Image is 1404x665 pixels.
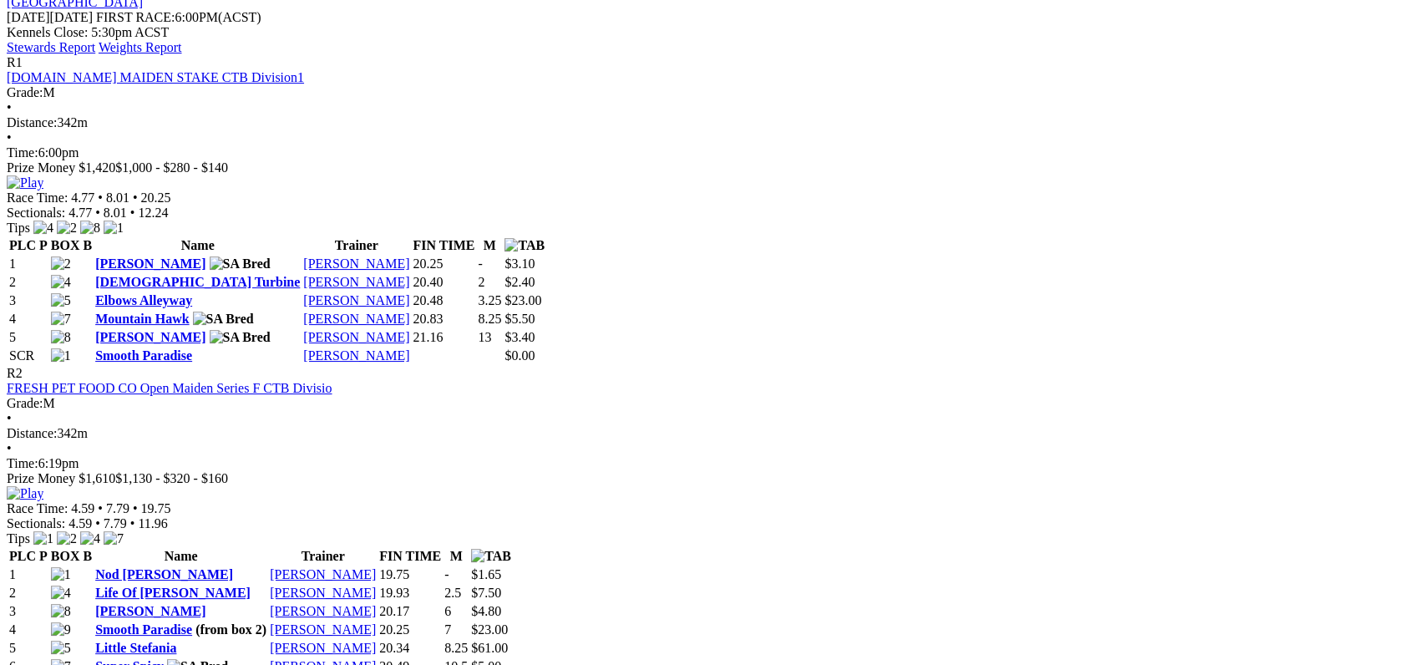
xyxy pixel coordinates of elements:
span: $5.50 [504,312,535,326]
td: 2 [8,274,48,291]
span: $1,130 - $320 - $160 [115,471,228,485]
td: 21.16 [412,329,475,346]
td: 20.83 [412,311,475,327]
div: M [7,85,1397,100]
a: Stewards Report [7,40,95,54]
span: • [95,516,100,530]
img: 4 [33,221,53,236]
td: 5 [8,640,48,657]
span: $0.00 [504,348,535,363]
span: $2.40 [504,275,535,289]
img: 1 [51,348,71,363]
a: Elbows Alleyway [95,293,192,307]
span: $23.00 [471,622,508,637]
a: [PERSON_NAME] [270,567,376,581]
span: B [83,549,92,563]
img: SA Bred [193,312,254,327]
span: BOX [51,238,80,252]
div: 6:19pm [7,456,1397,471]
td: 19.75 [378,566,442,583]
span: Tips [7,221,30,235]
a: [PERSON_NAME] [270,641,376,655]
img: TAB [471,549,511,564]
text: 3.25 [478,293,501,307]
td: 20.40 [412,274,475,291]
a: [PERSON_NAME] [95,256,205,271]
span: B [83,238,92,252]
div: Kennels Close: 5:30pm ACST [7,25,1397,40]
img: 8 [51,604,71,619]
span: • [133,501,138,515]
td: 1 [8,566,48,583]
img: 5 [51,293,71,308]
img: Play [7,175,43,190]
a: [PERSON_NAME] [303,330,409,344]
span: 8.01 [104,206,127,220]
text: 13 [478,330,491,344]
text: 2.5 [444,586,461,600]
th: FIN TIME [378,548,442,565]
img: 2 [57,221,77,236]
a: [PERSON_NAME] [270,586,376,600]
td: 19.93 [378,585,442,602]
span: Grade: [7,85,43,99]
span: $1.65 [471,567,501,581]
span: PLC [9,549,36,563]
div: M [7,396,1397,411]
a: Smooth Paradise [95,348,192,363]
text: 7 [444,622,451,637]
span: 6:00PM(ACST) [96,10,261,24]
span: 7.79 [106,501,129,515]
img: 9 [51,622,71,637]
span: • [130,206,135,220]
img: 7 [104,531,124,546]
a: Life Of [PERSON_NAME] [95,586,251,600]
span: $1,000 - $280 - $140 [115,160,228,175]
text: 6 [444,604,451,618]
img: 5 [51,641,71,656]
text: 8.25 [478,312,501,326]
span: Time: [7,145,38,160]
text: - [444,567,449,581]
a: [PERSON_NAME] [270,622,376,637]
img: 4 [51,586,71,601]
span: • [98,501,103,515]
span: $4.80 [471,604,501,618]
span: • [7,441,12,455]
a: Little Stefania [95,641,176,655]
span: $3.40 [504,330,535,344]
img: 8 [80,221,100,236]
a: [PERSON_NAME] [303,312,409,326]
td: 3 [8,292,48,309]
a: Mountain Hawk [95,312,189,326]
th: M [444,548,469,565]
img: 8 [51,330,71,345]
text: 8.25 [444,641,468,655]
span: Sectionals: [7,516,65,530]
img: 2 [57,531,77,546]
a: [PERSON_NAME] [303,348,409,363]
div: Prize Money $1,420 [7,160,1397,175]
span: • [98,190,103,205]
th: Name [94,237,301,254]
div: Prize Money $1,610 [7,471,1397,486]
span: Race Time: [7,190,68,205]
span: Sectionals: [7,206,65,220]
td: 20.17 [378,603,442,620]
a: [PERSON_NAME] [270,604,376,618]
img: 4 [51,275,71,290]
span: • [133,190,138,205]
td: SCR [8,348,48,364]
span: 8.01 [106,190,129,205]
span: • [130,516,135,530]
span: $7.50 [471,586,501,600]
span: 7.79 [104,516,127,530]
td: 3 [8,603,48,620]
td: 1 [8,256,48,272]
span: Tips [7,531,30,546]
span: (from box 2) [195,622,266,637]
a: [PERSON_NAME] [95,604,205,618]
img: SA Bred [210,256,271,272]
th: Trainer [269,548,377,565]
span: 4.59 [68,516,92,530]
